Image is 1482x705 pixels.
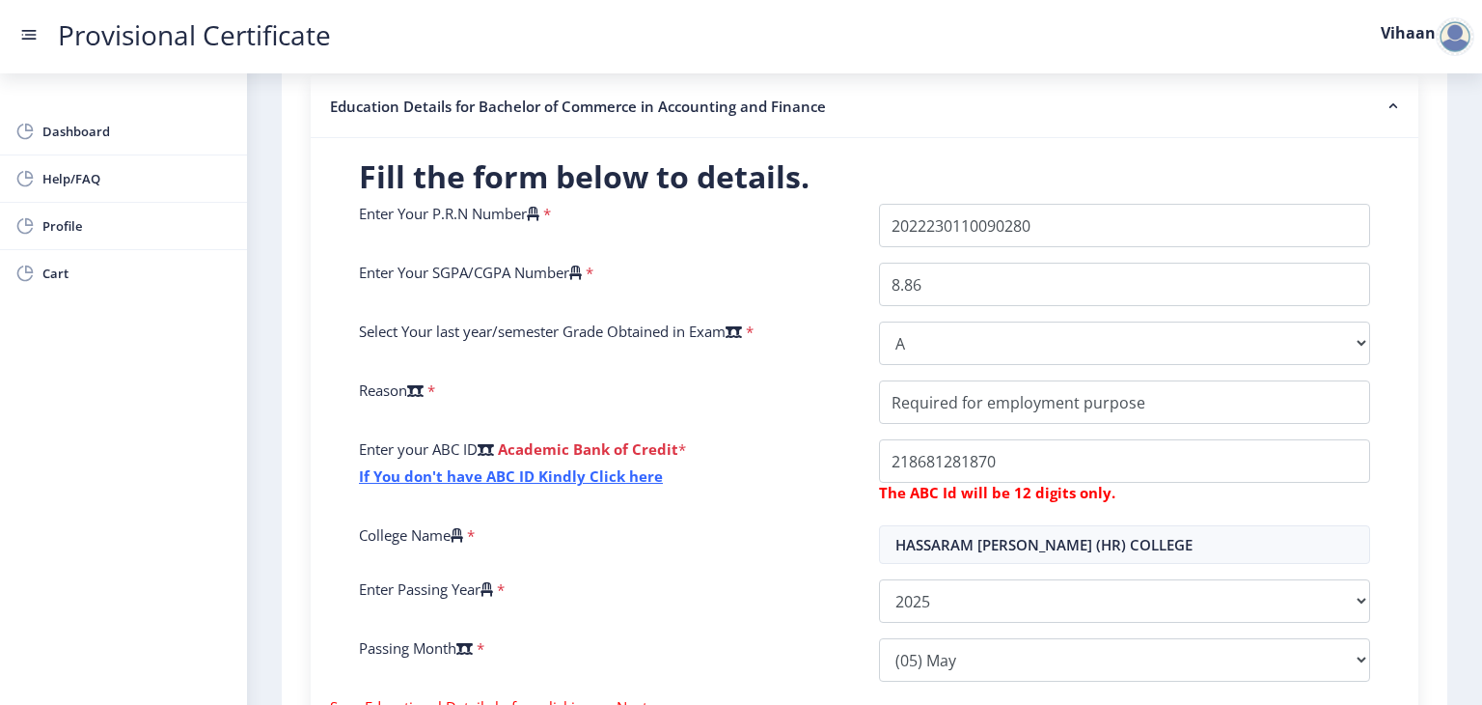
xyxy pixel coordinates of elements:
span: Profile [42,214,232,238]
a: If You don't have ABC ID Kindly Click here [359,466,663,486]
span: Help/FAQ [42,167,232,190]
input: Select College Name [879,525,1370,564]
label: Reason [359,381,424,400]
span: Dashboard [42,120,232,143]
h2: Fill the form below to details. [359,157,1370,196]
b: Academic Bank of Credit [498,439,678,459]
label: Enter Passing Year [359,579,493,599]
label: Select Your last year/semester Grade Obtained in Exam [359,322,742,341]
label: Passing Month [359,638,473,658]
input: Grade Point [879,263,1370,306]
label: Enter Your SGPA/CGPA Number [359,263,582,282]
input: ABC ID [879,439,1370,483]
label: College Name [359,525,463,545]
label: Vihaan [1381,25,1436,41]
nb-accordion-item-header: Education Details for Bachelor of Commerce in Accounting and Finance [311,75,1418,138]
span: Cart [42,262,232,285]
a: Provisional Certificate [39,25,350,45]
label: Enter Your P.R.N Number [359,204,539,223]
b: The ABC Id will be 12 digits only. [879,483,1115,502]
input: P.R.N Number [879,204,1370,247]
label: Enter your ABC ID [359,439,494,459]
input: Reason [879,381,1370,424]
